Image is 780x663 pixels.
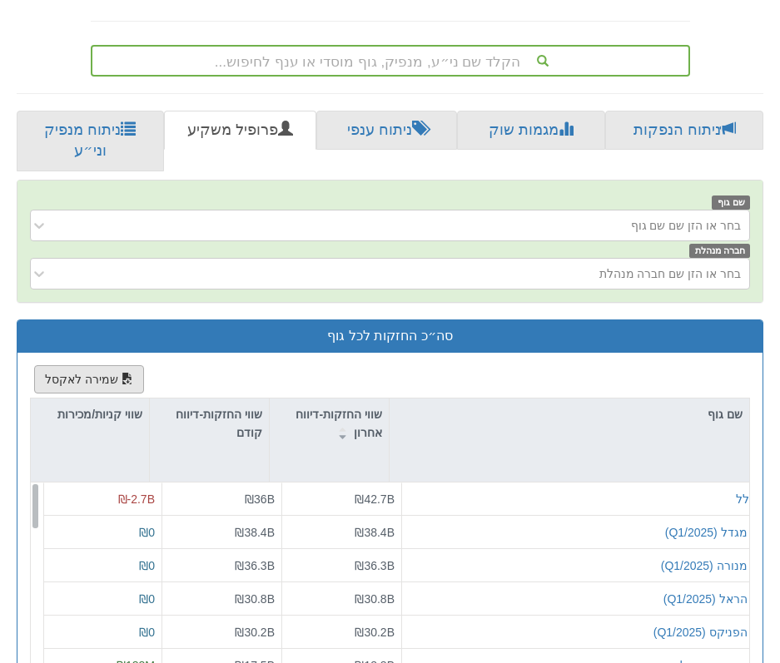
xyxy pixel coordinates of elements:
h3: סה״כ החזקות לכל גוף [30,329,750,344]
a: ניתוח הנפקות [605,111,763,151]
button: * הפניקס (Q1/2025) [653,623,755,640]
span: ₪0 [139,558,155,571]
span: שם גוף [712,195,750,210]
a: ניתוח ענפי [316,111,458,151]
button: * מגדל (Q1/2025) [665,523,755,540]
a: מגמות שוק [457,111,605,151]
div: בחר או הזן שם חברה מנהלת [599,265,741,282]
div: שווי קניות/מכירות [31,398,149,449]
span: ₪36B [245,492,275,506]
button: כלל [736,491,755,507]
span: ₪36.3B [235,558,275,571]
span: ₪30.8B [355,591,395,605]
span: ₪30.2B [355,625,395,638]
span: ₪0 [139,625,155,638]
a: פרופיל משקיע [164,111,316,151]
span: ₪30.2B [235,625,275,638]
span: ₪38.4B [355,525,395,538]
button: * מנורה (Q1/2025) [661,557,755,573]
span: חברה מנהלת [689,244,750,258]
a: ניתוח מנפיק וני״ע [17,111,164,171]
button: שמירה לאקסל [34,365,144,393]
span: ₪0 [139,591,155,605]
div: שווי החזקות-דיווח קודם [150,398,269,449]
span: ₪0 [139,525,155,538]
span: ₪36.3B [355,558,395,571]
span: ₪-2.7B [118,492,155,506]
button: * הראל (Q1/2025) [663,590,755,606]
span: ₪38.4B [235,525,275,538]
div: בחר או הזן שם שם גוף [631,217,741,234]
div: שם גוף [390,398,749,430]
div: הקלד שם ני״ע, מנפיק, גוף מוסדי או ענף לחיפוש... [92,47,688,75]
span: ₪30.8B [235,591,275,605]
div: שווי החזקות-דיווח אחרון [270,398,389,449]
span: ₪42.7B [355,492,395,506]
